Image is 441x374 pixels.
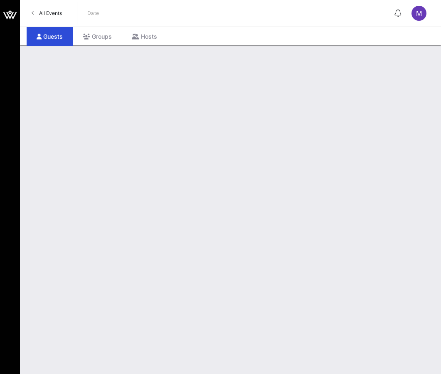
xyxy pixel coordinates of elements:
span: All Events [39,10,62,16]
p: Date [87,9,99,17]
span: M [416,9,422,17]
div: Guests [27,27,73,46]
div: Groups [73,27,122,46]
a: All Events [27,7,67,20]
div: Hosts [122,27,167,46]
div: M [411,6,426,21]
